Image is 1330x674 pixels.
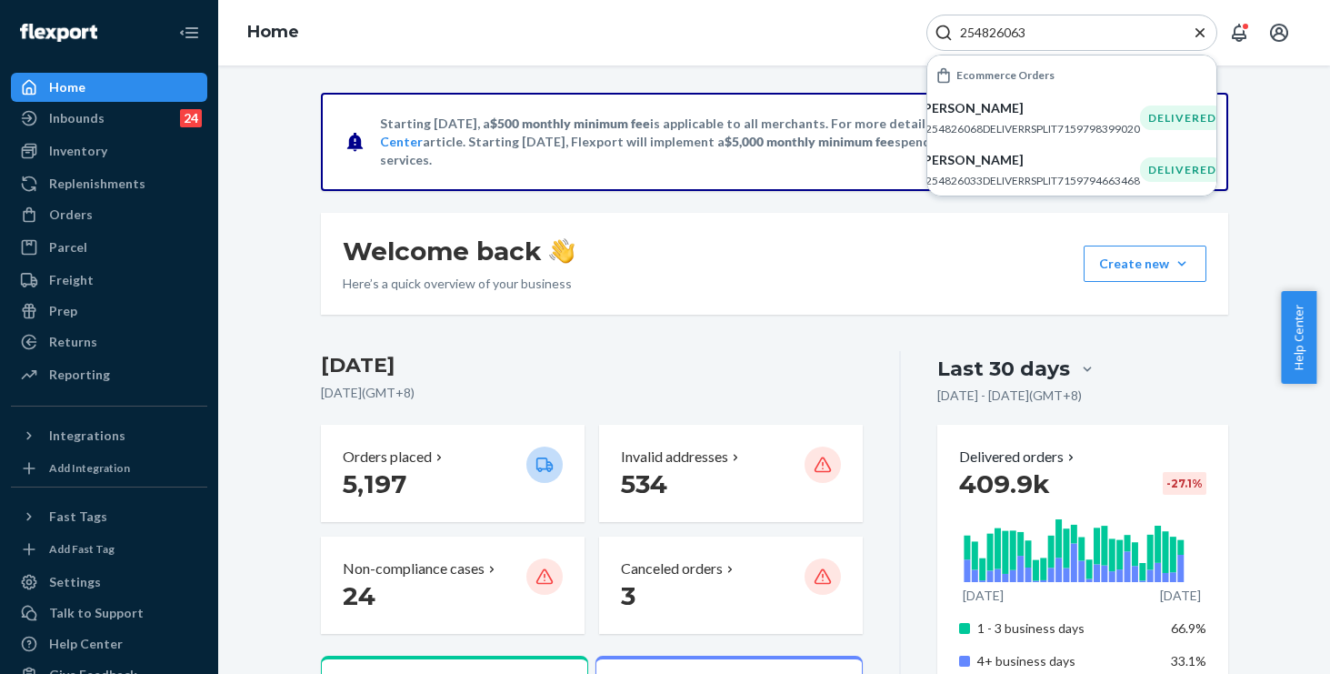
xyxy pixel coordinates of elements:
[599,425,863,522] button: Invalid addresses 534
[11,136,207,166] a: Inventory
[956,69,1055,81] h6: Ecommerce Orders
[11,458,207,479] a: Add Integration
[1140,157,1225,182] div: DELIVERED
[49,541,115,557] div: Add Fast Tag
[49,271,94,289] div: Freight
[959,468,1050,499] span: 409.9k
[1160,587,1201,605] p: [DATE]
[49,302,77,320] div: Prep
[937,355,1070,383] div: Last 30 days
[977,652,1156,670] p: 4+ business days
[599,537,863,634] button: Canceled orders 3
[180,109,202,127] div: 24
[11,360,207,389] a: Reporting
[1163,472,1206,495] div: -27.1 %
[621,468,667,499] span: 534
[247,22,299,42] a: Home
[49,206,93,224] div: Orders
[919,99,1140,117] p: [PERSON_NAME]
[11,599,207,628] a: Talk to Support
[11,538,207,560] a: Add Fast Tag
[11,266,207,295] a: Freight
[959,447,1078,468] button: Delivered orders
[321,384,864,402] p: [DATE] ( GMT+8 )
[321,351,864,380] h3: [DATE]
[919,151,1140,169] p: [PERSON_NAME]
[11,327,207,357] a: Returns
[49,604,144,622] div: Talk to Support
[935,24,953,42] svg: Search Icon
[49,238,87,257] div: Parcel
[1140,106,1225,130] div: DELIVERED
[1191,24,1209,43] button: Close Search
[1281,291,1316,384] button: Help Center
[919,173,1140,188] p: #254826033DELIVERRSPLIT7159794663468
[11,502,207,531] button: Fast Tags
[343,468,406,499] span: 5,197
[321,425,585,522] button: Orders placed 5,197
[49,333,97,351] div: Returns
[343,275,575,293] p: Here’s a quick overview of your business
[621,580,635,611] span: 3
[343,580,375,611] span: 24
[1171,620,1206,636] span: 66.9%
[343,447,432,468] p: Orders placed
[11,169,207,198] a: Replenishments
[1084,246,1206,282] button: Create new
[343,235,575,267] h1: Welcome back
[621,447,728,468] p: Invalid addresses
[11,629,207,659] a: Help Center
[49,460,130,476] div: Add Integration
[11,421,207,450] button: Integrations
[49,508,107,526] div: Fast Tags
[49,78,85,96] div: Home
[549,238,575,264] img: hand-wave emoji
[233,6,314,59] ol: breadcrumbs
[49,142,107,160] div: Inventory
[621,558,723,579] p: Canceled orders
[171,15,207,51] button: Close Navigation
[49,635,123,653] div: Help Center
[977,619,1156,638] p: 1 - 3 business days
[1261,15,1297,51] button: Open account menu
[49,573,101,591] div: Settings
[20,24,97,42] img: Flexport logo
[1171,653,1206,669] span: 33.1%
[11,73,207,102] a: Home
[321,537,585,634] button: Non-compliance cases 24
[919,121,1140,136] p: #254826068DELIVERRSPLIT7159798399020
[49,366,110,384] div: Reporting
[963,587,1004,605] p: [DATE]
[11,200,207,229] a: Orders
[725,134,895,149] span: $5,000 monthly minimum fee
[11,233,207,262] a: Parcel
[1221,15,1257,51] button: Open notifications
[380,115,1166,169] p: Starting [DATE], a is applicable to all merchants. For more details, please refer to this article...
[11,297,207,326] a: Prep
[11,104,207,133] a: Inbounds24
[953,24,1176,42] input: Search Input
[49,427,125,445] div: Integrations
[937,387,1082,405] p: [DATE] - [DATE] ( GMT+8 )
[49,109,105,127] div: Inbounds
[49,175,145,193] div: Replenishments
[490,116,650,131] span: $500 monthly minimum fee
[343,558,485,579] p: Non-compliance cases
[11,568,207,597] a: Settings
